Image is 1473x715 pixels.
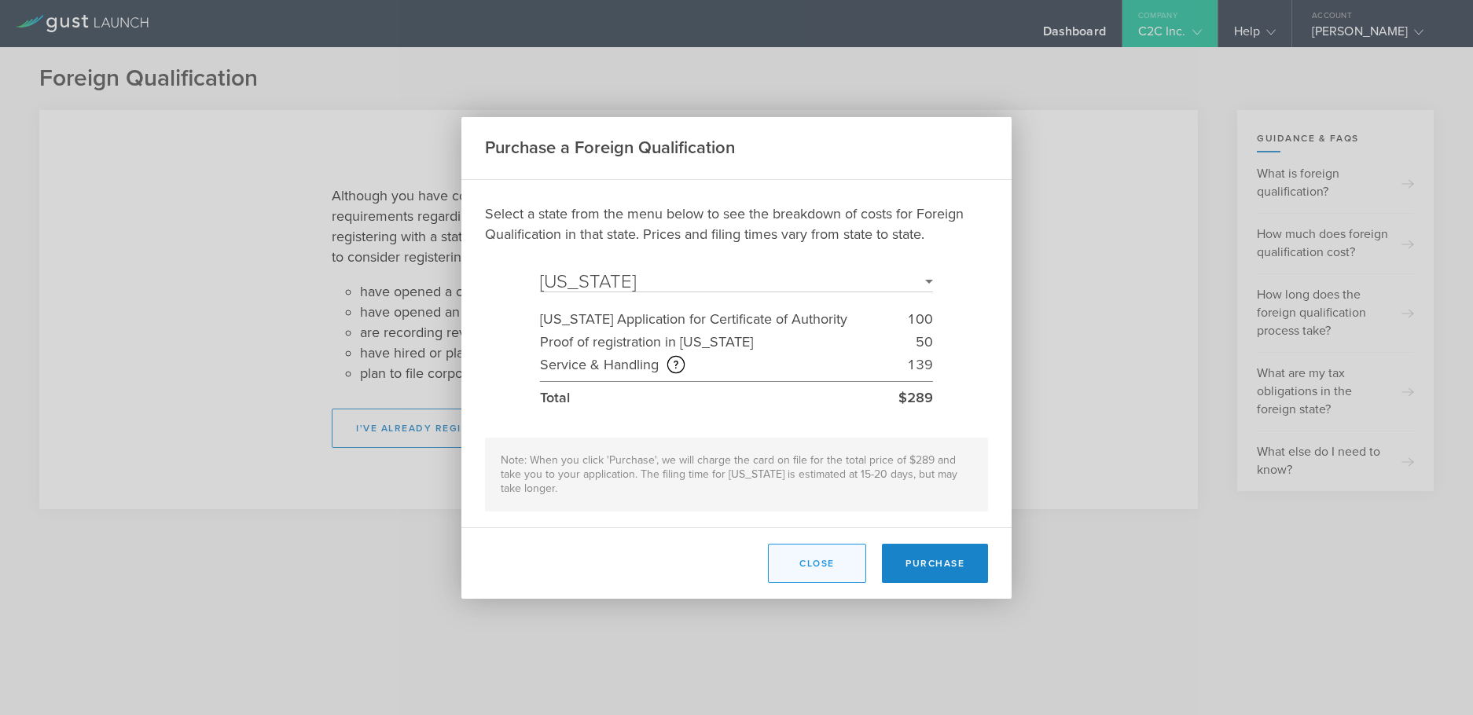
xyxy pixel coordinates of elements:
div: [US_STATE] Application for Certificate of Authority [540,308,907,331]
div: Total [540,387,898,409]
button: Close [768,544,866,583]
div: Proof of registration in [US_STATE] [540,331,916,354]
div: 100 [907,308,933,331]
div: 50 [916,331,933,354]
div: Service & Handling [540,354,907,376]
div: Note: When you click 'Purchase', we will charge the card on file for the total price of $289 and ... [485,438,988,511]
iframe: Chat Widget [1394,640,1473,715]
div: $289 [898,387,933,409]
h2: Purchase a Foreign Qualification [485,137,735,159]
div: 139 [907,354,933,376]
p: Select a state from the menu below to see the breakdown of costs for Foreign Qualification in tha... [485,203,988,244]
button: Purchase [882,544,988,583]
